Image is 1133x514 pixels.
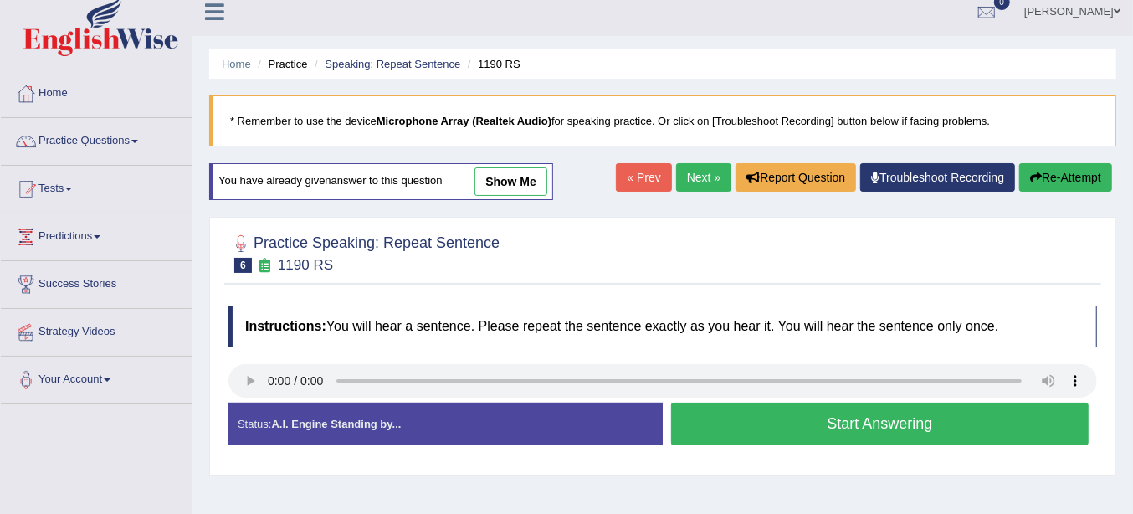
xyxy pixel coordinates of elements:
a: Strategy Videos [1,309,192,351]
a: Success Stories [1,261,192,303]
a: Home [222,58,251,70]
a: Home [1,70,192,112]
a: Predictions [1,213,192,255]
b: Microphone Array (Realtek Audio) [377,115,551,127]
span: 6 [234,258,252,273]
a: Tests [1,166,192,208]
a: Your Account [1,357,192,398]
a: Troubleshoot Recording [860,163,1015,192]
small: Exam occurring question [256,258,274,274]
b: Instructions: [245,319,326,333]
div: You have already given answer to this question [209,163,553,200]
button: Start Answering [671,403,1089,445]
strong: A.I. Engine Standing by... [271,418,401,430]
a: « Prev [616,163,671,192]
a: Next » [676,163,731,192]
button: Re-Attempt [1019,163,1112,192]
li: Practice [254,56,307,72]
li: 1190 RS [464,56,520,72]
a: Speaking: Repeat Sentence [325,58,460,70]
button: Report Question [736,163,856,192]
h2: Practice Speaking: Repeat Sentence [228,231,500,273]
a: Practice Questions [1,118,192,160]
blockquote: * Remember to use the device for speaking practice. Or click on [Troubleshoot Recording] button b... [209,95,1116,146]
div: Status: [228,403,663,445]
h4: You will hear a sentence. Please repeat the sentence exactly as you hear it. You will hear the se... [228,306,1097,347]
a: show me [474,167,547,196]
small: 1190 RS [278,257,333,273]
